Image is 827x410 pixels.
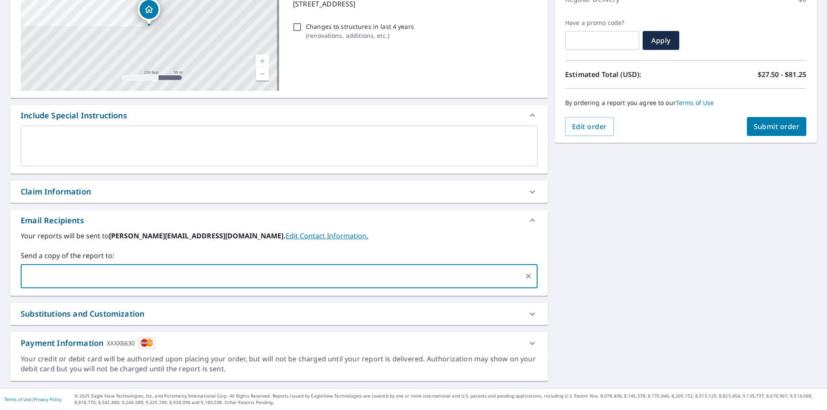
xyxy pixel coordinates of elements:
div: Include Special Instructions [21,110,127,121]
button: Clear [522,270,535,282]
label: Your reports will be sent to [21,231,538,241]
p: ( renovations, additions, etc. ) [306,31,414,40]
a: Current Level 17, Zoom Out [256,68,269,80]
p: Changes to structures in last 4 years [306,22,414,31]
div: XXXX6630 [107,337,135,349]
span: Edit order [572,122,607,131]
div: Claim Information [21,186,91,197]
div: Include Special Instructions [10,105,548,126]
p: © 2025 Eagle View Technologies, Inc. and Pictometry International Corp. All Rights Reserved. Repo... [75,393,823,406]
a: Terms of Use [676,99,714,107]
p: By ordering a report you agree to our [565,99,806,107]
button: Submit order [747,117,807,136]
a: Current Level 17, Zoom In [256,55,269,68]
div: Email Recipients [10,210,548,231]
div: Payment InformationXXXX6630cardImage [10,332,548,354]
label: Have a promo code? [565,19,639,27]
div: Payment Information [21,337,155,349]
div: Claim Information [10,181,548,203]
img: cardImage [139,337,155,349]
div: Email Recipients [21,215,84,226]
p: $27.50 - $81.25 [758,69,806,80]
button: Edit order [565,117,614,136]
b: [PERSON_NAME][EMAIL_ADDRESS][DOMAIN_NAME]. [109,231,286,240]
div: Substitutions and Customization [10,303,548,325]
button: Apply [643,31,679,50]
div: Substitutions and Customization [21,308,144,320]
label: Send a copy of the report to: [21,250,538,261]
p: Estimated Total (USD): [565,69,686,80]
a: EditContactInfo [286,231,368,240]
p: | [4,397,62,402]
span: Apply [650,36,672,45]
span: Submit order [754,122,800,131]
a: Privacy Policy [34,396,62,402]
div: Your credit or debit card will be authorized upon placing your order, but will not be charged unt... [21,354,538,374]
a: Terms of Use [4,396,31,402]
